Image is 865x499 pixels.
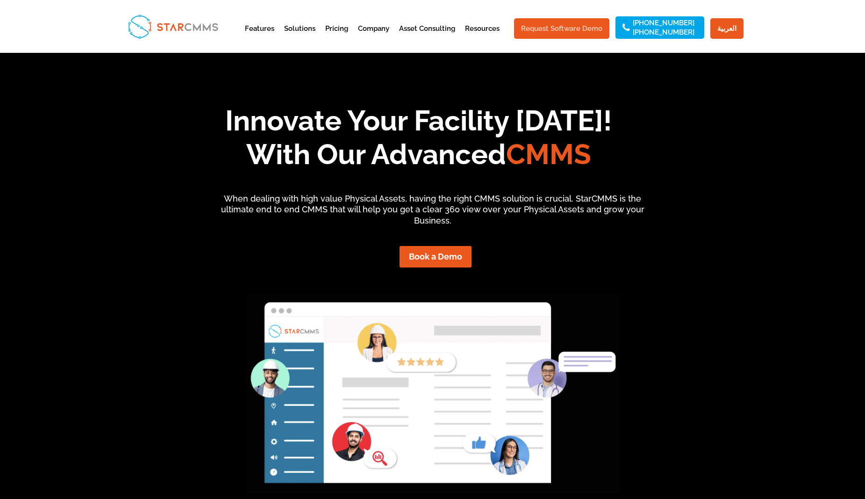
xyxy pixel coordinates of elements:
[506,138,591,171] span: CMMS
[284,25,315,48] a: Solutions
[245,25,274,48] a: Features
[465,25,500,48] a: Resources
[358,25,389,48] a: Company
[124,10,222,43] img: StarCMMS
[710,18,743,39] a: العربية
[633,20,694,26] a: [PHONE_NUMBER]
[400,246,472,267] a: Book a Demo
[212,193,653,226] p: When dealing with high value Physical Assets, having the right CMMS solution is crucial. StarCMMS...
[246,291,619,493] img: Aladdin-header2 (1)
[325,25,348,48] a: Pricing
[94,104,743,176] h1: Innovate Your Facility [DATE]! With Our Advanced
[709,398,865,499] iframe: Chat Widget
[399,25,455,48] a: Asset Consulting
[633,29,694,36] a: [PHONE_NUMBER]
[514,18,609,39] a: Request Software Demo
